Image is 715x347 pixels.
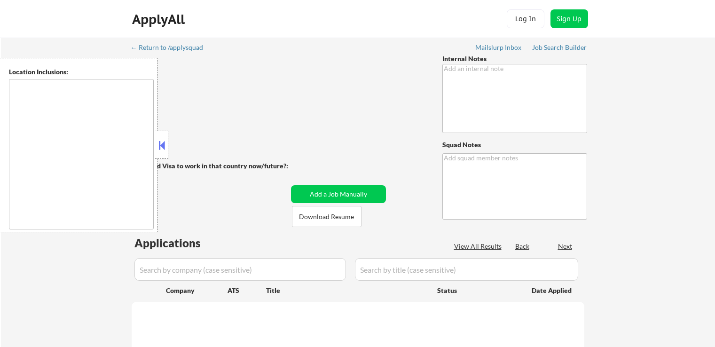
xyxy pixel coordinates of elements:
[266,286,428,295] div: Title
[132,11,188,27] div: ApplyAll
[442,140,587,150] div: Squad Notes
[550,9,588,28] button: Sign Up
[515,242,530,251] div: Back
[442,54,587,63] div: Internal Notes
[228,286,266,295] div: ATS
[9,67,154,77] div: Location Inclusions:
[292,206,361,227] button: Download Resume
[507,9,544,28] button: Log In
[131,44,212,53] a: ← Return to /applysquad
[166,286,228,295] div: Company
[532,286,573,295] div: Date Applied
[134,258,346,281] input: Search by company (case sensitive)
[558,242,573,251] div: Next
[291,185,386,203] button: Add a Job Manually
[132,162,288,170] strong: Will need Visa to work in that country now/future?:
[134,237,228,249] div: Applications
[532,44,587,51] div: Job Search Builder
[454,242,504,251] div: View All Results
[437,282,518,299] div: Status
[475,44,522,51] div: Mailslurp Inbox
[131,44,212,51] div: ← Return to /applysquad
[355,258,578,281] input: Search by title (case sensitive)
